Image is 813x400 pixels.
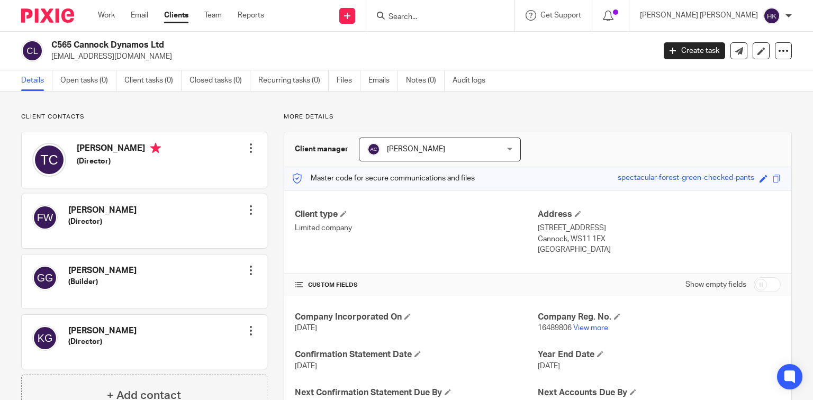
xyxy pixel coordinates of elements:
p: More details [284,113,792,121]
p: Client contacts [21,113,267,121]
h5: (Director) [77,156,161,167]
a: View more [573,324,608,332]
label: Show empty fields [685,279,746,290]
h3: Client manager [295,144,348,154]
a: Clients [164,10,188,21]
img: svg%3E [32,325,58,351]
a: Team [204,10,222,21]
a: Audit logs [453,70,493,91]
a: Recurring tasks (0) [258,70,329,91]
h4: Company Reg. No. [538,312,781,323]
h2: C565 Cannock Dynamos Ltd [51,40,529,51]
span: 16489806 [538,324,572,332]
a: Open tasks (0) [60,70,116,91]
span: [DATE] [295,324,317,332]
img: Pixie [21,8,74,23]
h5: (Builder) [68,277,137,287]
h5: (Director) [68,337,137,347]
span: [DATE] [538,362,560,370]
h4: Confirmation Statement Date [295,349,538,360]
a: Client tasks (0) [124,70,182,91]
a: Email [131,10,148,21]
p: Cannock, WS11 1EX [538,234,781,244]
img: svg%3E [32,205,58,230]
h5: (Director) [68,216,137,227]
img: svg%3E [32,143,66,177]
h4: Next Accounts Due By [538,387,781,398]
span: Get Support [540,12,581,19]
h4: [PERSON_NAME] [68,325,137,337]
a: Reports [238,10,264,21]
i: Primary [150,143,161,153]
h4: Next Confirmation Statement Due By [295,387,538,398]
img: svg%3E [763,7,780,24]
h4: Address [538,209,781,220]
h4: Client type [295,209,538,220]
img: svg%3E [367,143,380,156]
a: Notes (0) [406,70,445,91]
p: [PERSON_NAME] [PERSON_NAME] [640,10,758,21]
h4: Year End Date [538,349,781,360]
a: Details [21,70,52,91]
h4: Company Incorporated On [295,312,538,323]
a: Files [337,70,360,91]
h4: [PERSON_NAME] [68,205,137,216]
span: [PERSON_NAME] [387,146,445,153]
p: Master code for secure communications and files [292,173,475,184]
h4: [PERSON_NAME] [68,265,137,276]
span: [DATE] [295,362,317,370]
a: Create task [664,42,725,59]
a: Closed tasks (0) [189,70,250,91]
p: [STREET_ADDRESS] [538,223,781,233]
img: svg%3E [21,40,43,62]
p: [EMAIL_ADDRESS][DOMAIN_NAME] [51,51,648,62]
a: Emails [368,70,398,91]
h4: CUSTOM FIELDS [295,281,538,289]
input: Search [387,13,483,22]
p: Limited company [295,223,538,233]
div: spectacular-forest-green-checked-pants [618,172,754,185]
h4: [PERSON_NAME] [77,143,161,156]
a: Work [98,10,115,21]
p: [GEOGRAPHIC_DATA] [538,244,781,255]
img: svg%3E [32,265,58,290]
